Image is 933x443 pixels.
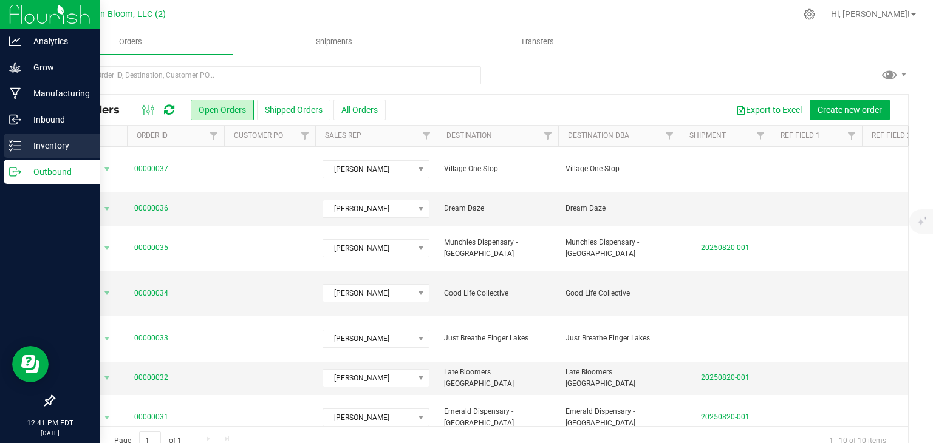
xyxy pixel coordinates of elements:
a: Ref Field 1 [781,131,820,140]
button: Open Orders [191,100,254,120]
p: Inventory [21,138,94,153]
p: 12:41 PM EDT [5,418,94,428]
button: All Orders [333,100,386,120]
p: [DATE] [5,428,94,438]
p: Inbound [21,112,94,127]
inline-svg: Grow [9,61,21,73]
a: Sales Rep [325,131,361,140]
span: [PERSON_NAME] [323,370,414,387]
span: Hi, [PERSON_NAME]! [831,9,910,19]
a: 20250820-001 [701,373,750,382]
inline-svg: Inventory [9,140,21,152]
a: Filter [204,126,224,146]
span: Dream Daze [444,203,551,214]
span: Good Life Collective [566,288,672,299]
span: [PERSON_NAME] [323,409,414,426]
span: Create new order [818,105,882,115]
span: select [100,330,115,347]
span: [PERSON_NAME] [323,240,414,257]
a: Filter [417,126,437,146]
span: select [100,240,115,257]
a: Order ID [137,131,168,140]
a: Orders [29,29,233,55]
a: Filter [538,126,558,146]
a: 00000036 [134,203,168,214]
button: Shipped Orders [257,100,330,120]
div: Manage settings [802,8,817,20]
span: [PERSON_NAME] [323,161,414,178]
a: 00000031 [134,411,168,423]
a: Filter [842,126,862,146]
a: Shipments [233,29,436,55]
p: Grow [21,60,94,75]
button: Create new order [810,100,890,120]
span: Late Bloomers [GEOGRAPHIC_DATA] [444,367,551,390]
span: select [100,370,115,387]
button: Export to Excel [728,100,810,120]
a: Shipment [689,131,726,140]
a: Transfers [436,29,640,55]
span: select [100,285,115,302]
span: Emerald Dispensary - [GEOGRAPHIC_DATA] [566,406,672,429]
inline-svg: Manufacturing [9,87,21,100]
a: 00000034 [134,288,168,299]
a: 00000037 [134,163,168,175]
a: 00000033 [134,333,168,344]
span: Akron Bloom, LLC (2) [83,9,166,19]
iframe: Resource center [12,346,49,382]
a: Filter [660,126,680,146]
span: Just Breathe Finger Lakes [566,333,672,344]
span: Shipments [299,36,369,47]
a: Destination DBA [568,131,629,140]
p: Outbound [21,164,94,179]
span: Emerald Dispensary - [GEOGRAPHIC_DATA] [444,406,551,429]
a: 20250820-001 [701,413,750,421]
span: Just Breathe Finger Lakes [444,333,551,344]
a: Filter [751,126,771,146]
span: [PERSON_NAME] [323,200,414,217]
span: Munchies Dispensary - [GEOGRAPHIC_DATA] [444,237,551,260]
a: Filter [295,126,315,146]
a: 00000032 [134,372,168,384]
span: [PERSON_NAME] [323,285,414,302]
inline-svg: Outbound [9,166,21,178]
span: [PERSON_NAME] [323,330,414,347]
span: select [100,200,115,217]
span: Transfers [504,36,570,47]
span: Village One Stop [566,163,672,175]
a: 00000035 [134,242,168,254]
span: Munchies Dispensary - [GEOGRAPHIC_DATA] [566,237,672,260]
a: Customer PO [234,131,283,140]
input: Search Order ID, Destination, Customer PO... [53,66,481,84]
p: Manufacturing [21,86,94,101]
a: Ref Field 2 [872,131,911,140]
span: select [100,161,115,178]
span: Dream Daze [566,203,672,214]
a: 20250820-001 [701,243,750,252]
span: Late Bloomers [GEOGRAPHIC_DATA] [566,367,672,390]
span: select [100,409,115,426]
a: Destination [446,131,492,140]
span: Village One Stop [444,163,551,175]
span: Orders [103,36,159,47]
p: Analytics [21,34,94,49]
inline-svg: Inbound [9,113,21,126]
inline-svg: Analytics [9,35,21,47]
span: Good Life Collective [444,288,551,299]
